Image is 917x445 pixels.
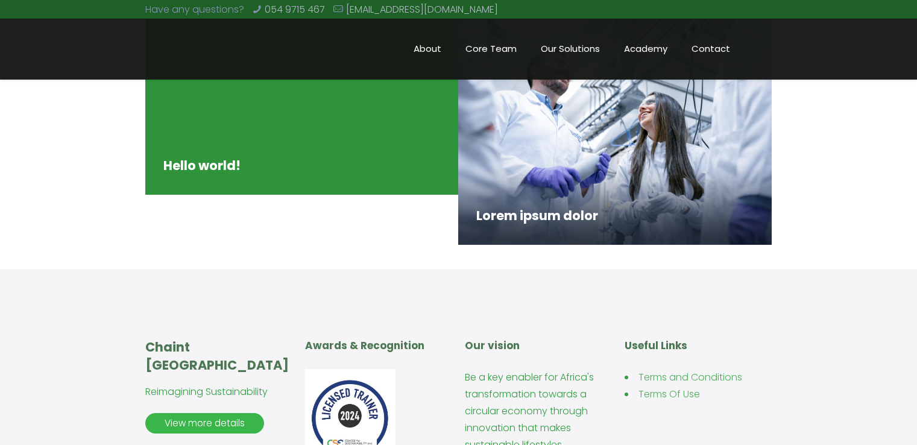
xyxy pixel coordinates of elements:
p: Reimagining Sustainability [145,383,292,400]
span: About [402,40,453,58]
a: 054 9715 467 [265,2,325,16]
a: View more details [145,413,264,434]
span: Our Solutions [529,40,612,58]
span: Contact [679,40,742,58]
span: Core Team [453,40,529,58]
h5: Awards & Recognition [305,338,452,353]
span: View more details [154,413,255,434]
span: Academy [612,40,679,58]
a: Academy [612,19,679,79]
h5: Our vision [465,338,612,353]
a: Lorem ipsum dolor [476,207,598,224]
a: Core Team [453,19,529,79]
h4: Chaint [GEOGRAPHIC_DATA] [145,338,292,374]
a: About [402,19,453,79]
h5: Useful Links [625,338,772,353]
a: Contact [679,19,742,79]
a: Terms Of Use [638,387,700,401]
a: Terms and Conditions [638,370,742,384]
a: Hello world! [163,157,241,174]
a: Chaint Afrique [145,19,147,79]
a: Our Solutions [529,19,612,79]
a: [EMAIL_ADDRESS][DOMAIN_NAME] [346,2,498,16]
